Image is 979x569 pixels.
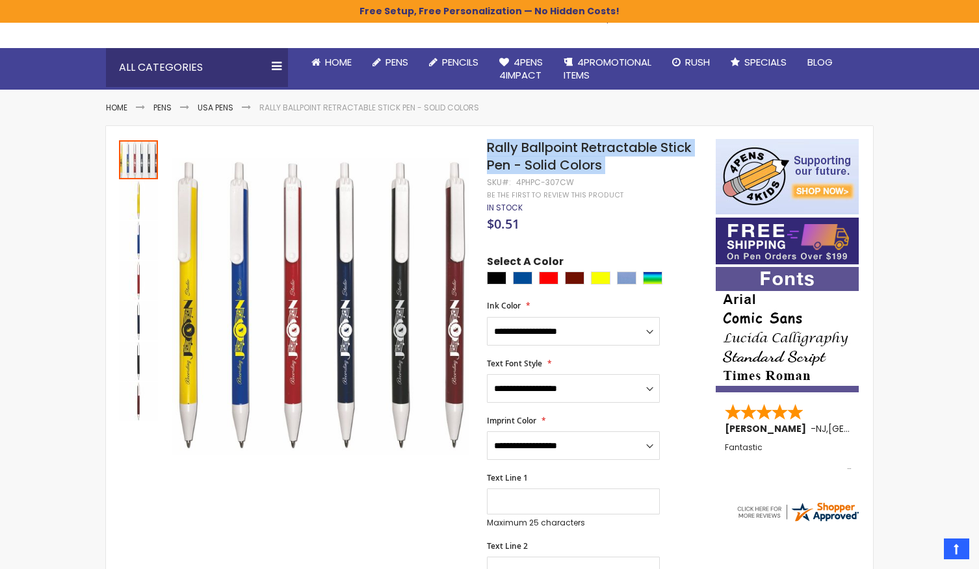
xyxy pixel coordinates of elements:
[565,272,584,284] div: Maroon
[487,472,528,483] span: Text Line 1
[119,221,158,260] img: Rally Ballpoint Retractable Stick Pen - Solid Colors
[716,267,859,392] img: font-personalization-examples
[564,55,651,82] span: 4PROMOTIONAL ITEMS
[487,202,523,213] span: In stock
[487,518,660,528] p: Maximum 25 characters
[807,55,833,69] span: Blog
[487,138,692,174] span: Rally Ballpoint Retractable Stick Pen - Solid Colors
[487,415,536,426] span: Imprint Color
[442,55,478,69] span: Pencils
[744,55,787,69] span: Specials
[716,218,859,264] img: Free shipping on orders over $199
[811,422,924,435] span: - ,
[487,300,521,311] span: Ink Color
[797,48,843,77] a: Blog
[119,340,159,381] div: Rally Ballpoint Retractable Stick Pen - Solid Colors
[119,301,158,340] img: Rally Ballpoint Retractable Stick Pen - Solid Colors
[685,55,710,69] span: Rush
[591,272,610,284] div: Yellow
[119,261,158,300] img: Rally Ballpoint Retractable Stick Pen - Solid Colors
[725,443,851,471] div: Fantastic
[198,102,233,113] a: USA Pens
[325,55,352,69] span: Home
[119,139,159,179] div: Rally Ballpoint Retractable Stick Pen - Solid Colors
[119,181,158,220] img: Rally Ballpoint Retractable Stick Pen - Solid Colors
[106,48,288,87] div: All Categories
[172,158,469,455] img: Rally Ballpoint Retractable Stick Pen - Solid Colors
[119,220,159,260] div: Rally Ballpoint Retractable Stick Pen - Solid Colors
[716,139,859,214] img: 4pens 4 kids
[119,382,158,421] img: Rally Ballpoint Retractable Stick Pen - Solid Colors
[617,272,636,284] div: Pacific Blue
[516,177,574,188] div: 4PHPC-307CW
[119,179,159,220] div: Rally Ballpoint Retractable Stick Pen - Solid Colors
[106,102,127,113] a: Home
[828,422,924,435] span: [GEOGRAPHIC_DATA]
[119,342,158,381] img: Rally Ballpoint Retractable Stick Pen - Solid Colors
[259,103,479,113] li: Rally Ballpoint Retractable Stick Pen - Solid Colors
[553,48,662,90] a: 4PROMOTIONALITEMS
[487,255,564,272] span: Select A Color
[487,203,523,213] div: Availability
[499,55,543,82] span: 4Pens 4impact
[487,358,542,369] span: Text Font Style
[119,260,159,300] div: Rally Ballpoint Retractable Stick Pen - Solid Colors
[487,540,528,551] span: Text Line 2
[513,272,532,284] div: Dark Blue
[662,48,720,77] a: Rush
[643,272,662,284] div: Assorted
[153,102,172,113] a: Pens
[872,534,979,569] iframe: Reseñas de Clientes en Google
[119,300,159,340] div: Rally Ballpoint Retractable Stick Pen - Solid Colors
[720,48,797,77] a: Specials
[385,55,408,69] span: Pens
[419,48,489,77] a: Pencils
[487,190,623,200] a: Be the first to review this product
[725,422,811,435] span: [PERSON_NAME]
[487,272,506,284] div: Black
[119,381,158,421] div: Rally Ballpoint Retractable Stick Pen - Solid Colors
[489,48,553,90] a: 4Pens4impact
[539,272,558,284] div: Red
[487,177,511,188] strong: SKU
[487,215,519,233] span: $0.51
[362,48,419,77] a: Pens
[816,422,826,435] span: NJ
[735,515,860,526] a: 4pens.com certificate URL
[735,500,860,524] img: 4pens.com widget logo
[301,48,362,77] a: Home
